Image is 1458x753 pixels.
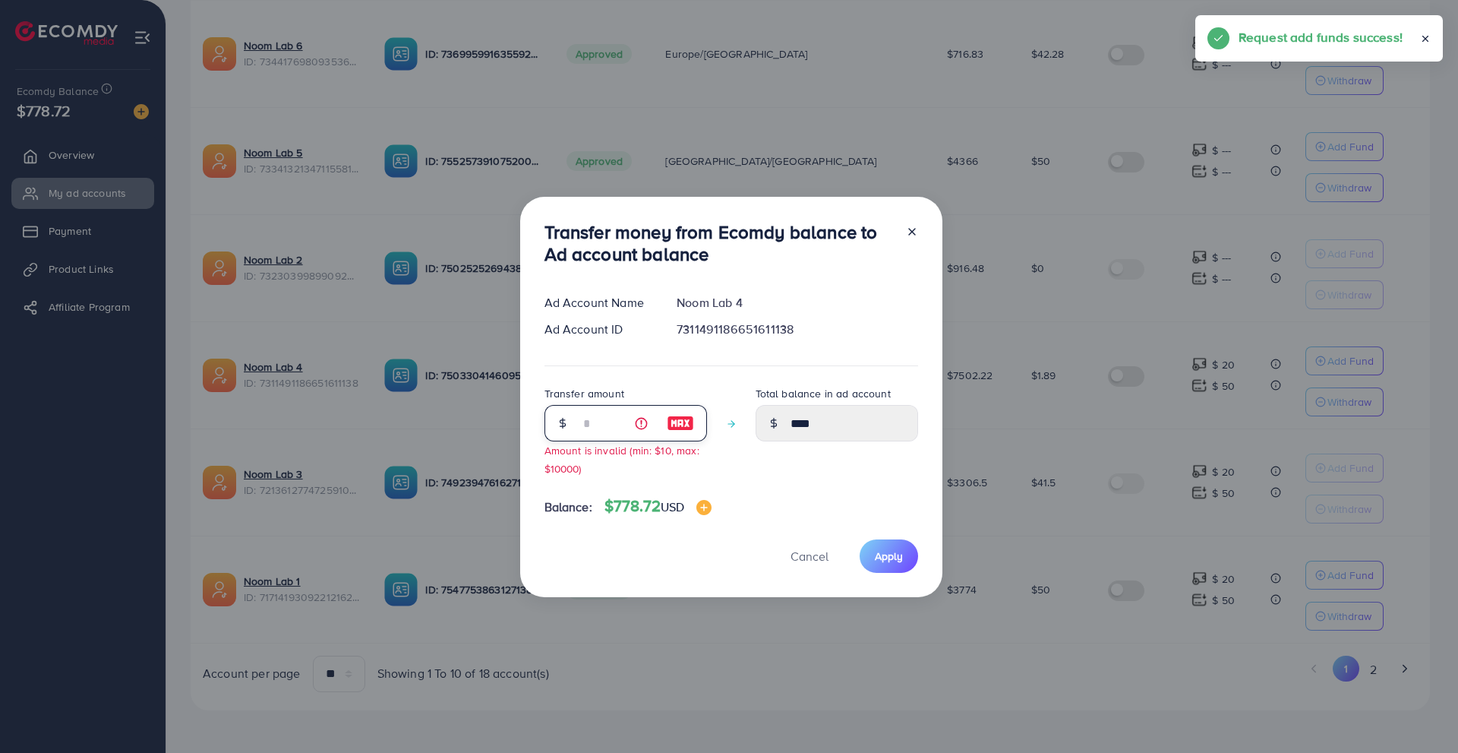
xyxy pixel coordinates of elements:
[532,321,665,338] div: Ad Account ID
[875,549,903,564] span: Apply
[661,498,684,515] span: USD
[664,294,929,312] div: Noom Lab 4
[604,497,712,516] h4: $778.72
[532,294,665,312] div: Ad Account Name
[664,321,929,338] div: 7311491186651611138
[667,414,694,432] img: image
[696,500,712,515] img: image
[772,539,847,572] button: Cancel
[791,548,828,565] span: Cancel
[860,539,918,572] button: Apply
[544,386,624,401] label: Transfer amount
[1393,685,1447,742] iframe: Chat
[756,386,891,401] label: Total balance in ad account
[1239,27,1403,47] h5: Request add funds success!
[544,498,592,516] span: Balance:
[544,443,699,475] small: Amount is invalid (min: $10, max: $10000)
[544,221,894,265] h3: Transfer money from Ecomdy balance to Ad account balance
